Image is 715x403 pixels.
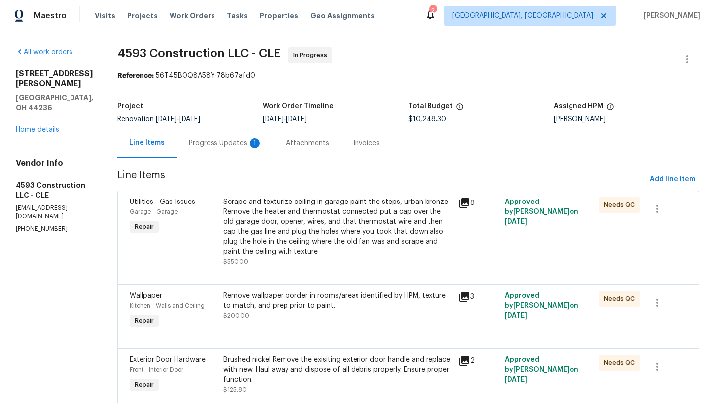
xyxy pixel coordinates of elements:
[117,72,154,79] b: Reference:
[131,380,158,390] span: Repair
[16,126,59,133] a: Home details
[650,173,695,186] span: Add line item
[554,116,699,123] div: [PERSON_NAME]
[117,103,143,110] h5: Project
[452,11,593,21] span: [GEOGRAPHIC_DATA], [GEOGRAPHIC_DATA]
[95,11,115,21] span: Visits
[646,170,699,189] button: Add line item
[16,69,93,89] h2: [STREET_ADDRESS][PERSON_NAME]
[408,116,446,123] span: $10,248.30
[263,103,334,110] h5: Work Order Timeline
[129,138,165,148] div: Line Items
[263,116,307,123] span: -
[34,11,67,21] span: Maestro
[505,376,527,383] span: [DATE]
[263,116,284,123] span: [DATE]
[604,200,639,210] span: Needs QC
[16,180,93,200] h5: 4593 Construction LLC - CLE
[223,387,247,393] span: $125.80
[223,355,452,385] div: Brushed nickel Remove the exisiting exterior door handle and replace with new. Haul away and disp...
[293,50,331,60] span: In Progress
[156,116,177,123] span: [DATE]
[640,11,700,21] span: [PERSON_NAME]
[127,11,158,21] span: Projects
[189,138,262,148] div: Progress Updates
[130,199,195,205] span: Utilities - Gas Issues
[456,103,464,116] span: The total cost of line items that have been proposed by Opendoor. This sum includes line items th...
[286,116,307,123] span: [DATE]
[604,358,639,368] span: Needs QC
[310,11,375,21] span: Geo Assignments
[260,11,298,21] span: Properties
[223,259,248,265] span: $550.00
[505,312,527,319] span: [DATE]
[117,170,646,189] span: Line Items
[429,6,436,16] div: 2
[16,158,93,168] h4: Vendor Info
[505,356,578,383] span: Approved by [PERSON_NAME] on
[223,197,452,257] div: Scrape and texturize ceiling in garage paint the steps, urban bronze Remove the heater and thermo...
[16,204,93,221] p: [EMAIL_ADDRESS][DOMAIN_NAME]
[554,103,603,110] h5: Assigned HPM
[606,103,614,116] span: The hpm assigned to this work order.
[458,291,499,303] div: 3
[170,11,215,21] span: Work Orders
[16,93,93,113] h5: [GEOGRAPHIC_DATA], OH 44236
[604,294,639,304] span: Needs QC
[179,116,200,123] span: [DATE]
[130,303,205,309] span: Kitchen - Walls and Ceiling
[505,199,578,225] span: Approved by [PERSON_NAME] on
[227,12,248,19] span: Tasks
[156,116,200,123] span: -
[117,47,281,59] span: 4593 Construction LLC - CLE
[117,71,699,81] div: 56T45B0Q8A58Y-78b67afd0
[286,138,329,148] div: Attachments
[131,222,158,232] span: Repair
[458,355,499,367] div: 2
[117,116,200,123] span: Renovation
[130,367,183,373] span: Front - Interior Door
[16,225,93,233] p: [PHONE_NUMBER]
[353,138,380,148] div: Invoices
[223,313,249,319] span: $200.00
[130,356,206,363] span: Exterior Door Hardware
[130,292,162,299] span: Wallpaper
[505,292,578,319] span: Approved by [PERSON_NAME] on
[223,291,452,311] div: Remove wallpaper border in rooms/areas identified by HPM, texture to match, and prep prior to paint.
[130,209,178,215] span: Garage - Garage
[408,103,453,110] h5: Total Budget
[250,138,260,148] div: 1
[131,316,158,326] span: Repair
[505,218,527,225] span: [DATE]
[16,49,72,56] a: All work orders
[458,197,499,209] div: 8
